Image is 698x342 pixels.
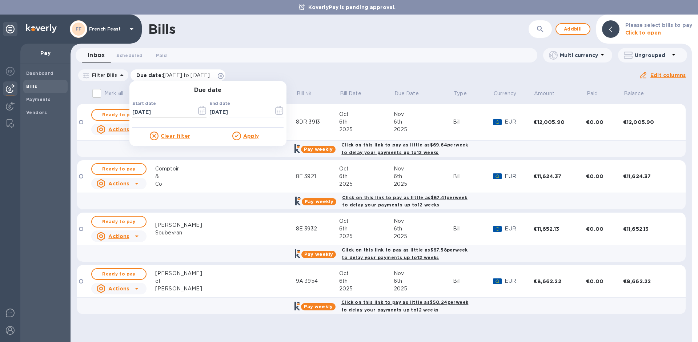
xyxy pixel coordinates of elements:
div: 2025 [339,233,394,240]
span: Paid [587,90,607,97]
div: €0.00 [586,225,623,233]
span: Add bill [562,25,584,33]
b: Please select bills to pay [625,22,692,28]
div: Oct [339,165,394,173]
div: 9A 3954 [296,277,339,285]
u: Clear filter [161,133,190,139]
div: 8E 3921 [296,173,339,180]
p: Paid [587,90,598,97]
div: [PERSON_NAME] [155,221,234,229]
span: Scheduled [116,52,143,59]
div: Bill [453,277,493,285]
div: 2025 [339,180,394,188]
button: Ready to pay [91,109,147,121]
span: Ready to pay [98,165,140,173]
div: €11,624.37 [623,173,676,180]
span: Ready to pay [98,110,140,119]
div: 8E 3932 [296,225,339,233]
u: Actions [108,233,129,239]
p: Ungrouped [635,52,669,59]
div: 2025 [339,126,394,133]
p: EUR [505,118,533,126]
div: €12,005.90 [623,118,676,126]
img: Foreign exchange [6,67,15,76]
div: Oct [339,217,394,225]
div: Nov [394,110,453,118]
div: 6th [394,118,453,126]
div: [PERSON_NAME] [155,285,234,293]
div: Nov [394,270,453,277]
div: et [155,277,234,285]
p: Amount [534,90,554,97]
div: 2025 [394,180,453,188]
b: Pay weekly [305,199,333,204]
b: Click on this link to pay as little as $67.58 per week to delay your payments up to 12 weeks [342,247,468,260]
span: Ready to pay [98,270,140,278]
button: Addbill [555,23,590,35]
div: Comptoir [155,165,234,173]
div: [PERSON_NAME] [155,270,234,277]
label: Start date [132,101,156,106]
span: Bill Date [340,90,371,97]
label: End date [209,101,230,106]
div: €12,005.90 [533,118,586,126]
button: Ready to pay [91,216,147,228]
p: Mark all [104,89,123,97]
u: Actions [108,286,129,291]
div: Oct [339,110,394,118]
div: 2025 [394,126,453,133]
div: €11,652.13 [623,225,676,233]
div: Oct [339,270,394,277]
div: €0.00 [586,278,623,285]
b: Bills [26,84,37,89]
div: €8,662.22 [623,278,676,285]
div: 6th [394,225,453,233]
b: Click on this link to pay as little as $50.24 per week to delay your payments up to 12 weeks [341,299,468,313]
p: EUR [505,225,533,233]
div: Unpin categories [3,22,17,36]
p: Multi currency [560,52,598,59]
u: Apply [243,133,259,139]
b: Payments [26,97,51,102]
u: Edit columns [650,72,686,78]
div: 2025 [394,233,453,240]
div: 6th [339,173,394,180]
b: Pay weekly [304,304,333,309]
p: Due date : [136,72,214,79]
div: €0.00 [586,173,623,180]
span: Amount [534,90,564,97]
b: Dashboard [26,71,54,76]
p: Balance [624,90,644,97]
span: Balance [624,90,654,97]
div: €11,652.13 [533,225,586,233]
span: Inbox [88,50,105,60]
div: €11,624.37 [533,173,586,180]
button: Ready to pay [91,163,147,175]
b: Vendors [26,110,47,115]
b: FF [76,26,82,32]
div: Bill [453,118,493,126]
div: Due date:[DATE] to [DATE] [131,69,226,81]
div: Soubeyran [155,229,234,237]
div: 8DR 3913 [296,118,339,126]
h1: Bills [148,21,175,37]
img: Logo [26,24,57,33]
span: Bill № [297,90,321,97]
div: Nov [394,165,453,173]
p: Bill Date [340,90,361,97]
b: Click to open [625,30,661,36]
div: 6th [339,118,394,126]
div: & [155,173,234,180]
p: Type [454,90,467,97]
div: 2025 [394,285,453,293]
u: Actions [108,126,129,132]
span: Paid [156,52,167,59]
div: Co [155,180,234,188]
h3: Due date [129,87,286,94]
b: Click on this link to pay as little as $67.41 per week to delay your payments up to 12 weeks [342,195,467,208]
p: Currency [494,90,516,97]
div: 6th [339,225,394,233]
div: 6th [339,277,394,285]
div: 2025 [339,285,394,293]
